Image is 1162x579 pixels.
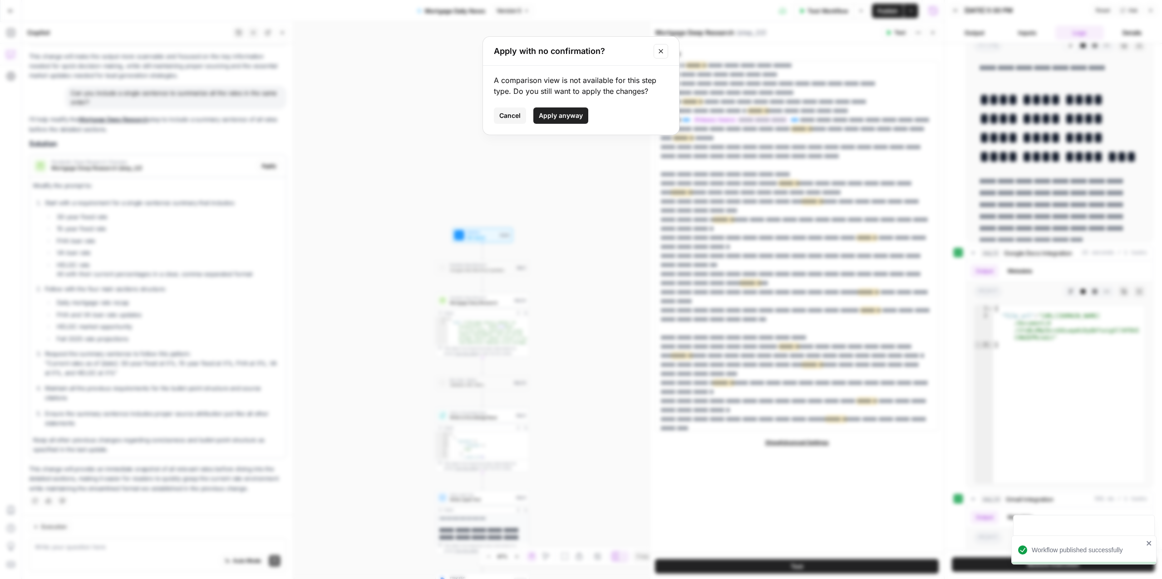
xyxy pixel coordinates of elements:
h2: Apply with no confirmation? [494,45,648,58]
span: Apply anyway [539,111,583,120]
div: A comparison view is not available for this step type. Do you still want to apply the changes? [494,75,668,97]
button: close [1146,540,1152,547]
div: Workflow published successfully [1032,545,1143,555]
span: Cancel [499,111,521,120]
button: Cancel [494,107,526,124]
button: Close modal [654,44,668,58]
button: Apply anyway [533,107,588,124]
